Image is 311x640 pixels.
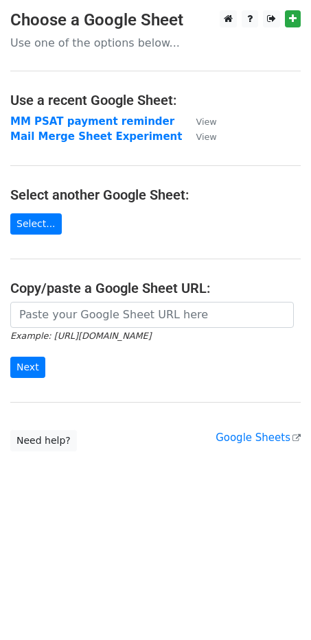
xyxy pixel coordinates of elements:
[182,115,216,128] a: View
[10,92,301,108] h4: Use a recent Google Sheet:
[10,280,301,296] h4: Copy/paste a Google Sheet URL:
[10,130,182,143] a: Mail Merge Sheet Experiment
[10,10,301,30] h3: Choose a Google Sheet
[182,130,216,143] a: View
[196,132,216,142] small: View
[10,331,151,341] small: Example: [URL][DOMAIN_NAME]
[216,431,301,444] a: Google Sheets
[10,115,174,128] a: MM PSAT payment reminder
[196,117,216,127] small: View
[10,302,294,328] input: Paste your Google Sheet URL here
[10,357,45,378] input: Next
[10,213,62,235] a: Select...
[10,36,301,50] p: Use one of the options below...
[10,430,77,451] a: Need help?
[10,187,301,203] h4: Select another Google Sheet:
